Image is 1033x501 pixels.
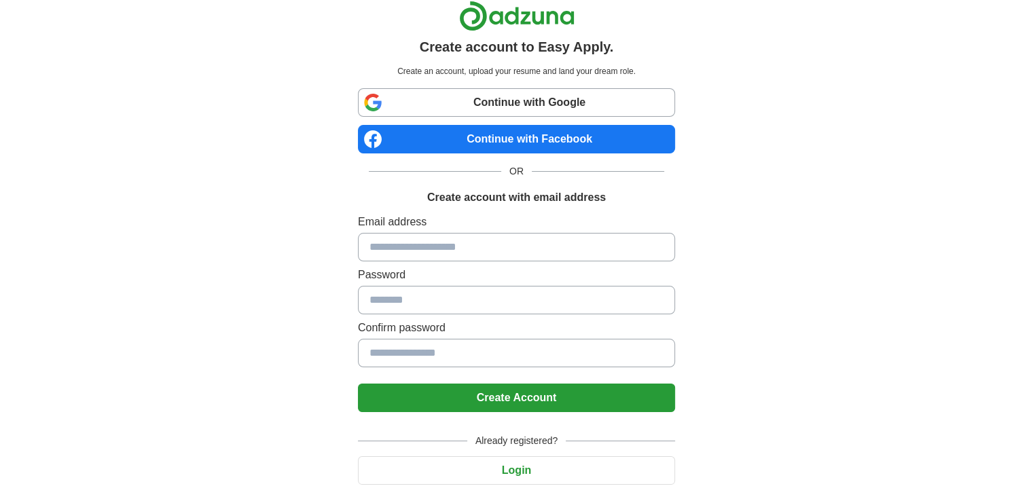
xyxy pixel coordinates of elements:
label: Password [358,267,675,283]
a: Continue with Facebook [358,125,675,153]
button: Create Account [358,384,675,412]
a: Login [358,464,675,476]
button: Login [358,456,675,485]
label: Confirm password [358,320,675,336]
span: Already registered? [467,434,566,448]
h1: Create account to Easy Apply. [420,37,614,57]
a: Continue with Google [358,88,675,117]
h1: Create account with email address [427,189,606,206]
span: OR [501,164,532,179]
label: Email address [358,214,675,230]
img: Adzuna logo [459,1,575,31]
p: Create an account, upload your resume and land your dream role. [361,65,672,77]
